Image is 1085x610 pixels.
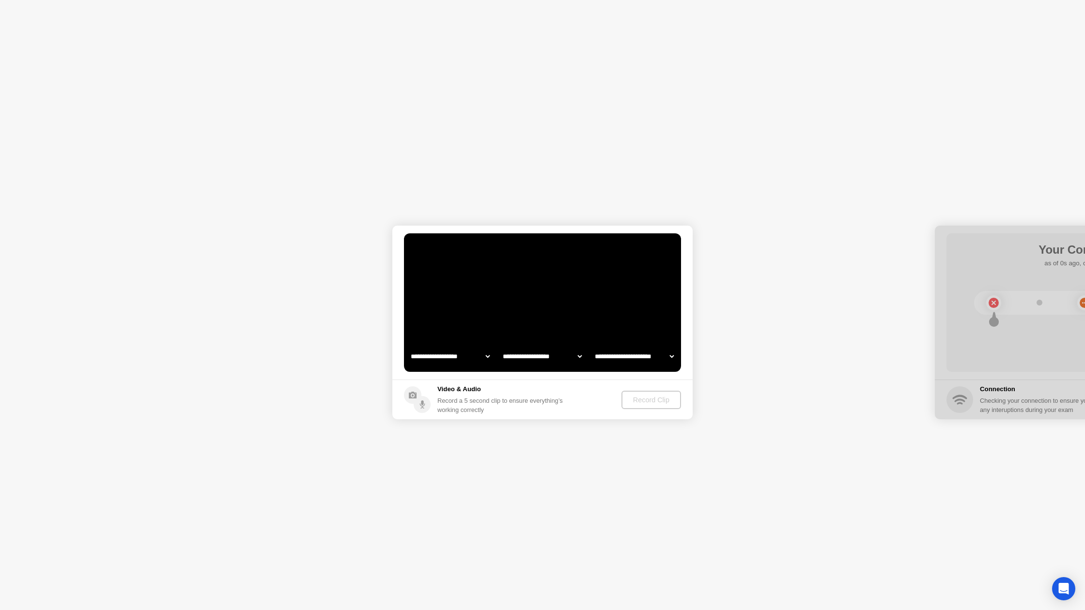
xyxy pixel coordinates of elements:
select: Available cameras [409,347,492,366]
div: Open Intercom Messenger [1052,577,1075,600]
h5: Video & Audio [437,384,567,394]
select: Available speakers [501,347,584,366]
div: Record a 5 second clip to ensure everything’s working correctly [437,396,567,414]
div: Record Clip [625,396,677,404]
select: Available microphones [593,347,676,366]
button: Record Clip [621,391,681,409]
